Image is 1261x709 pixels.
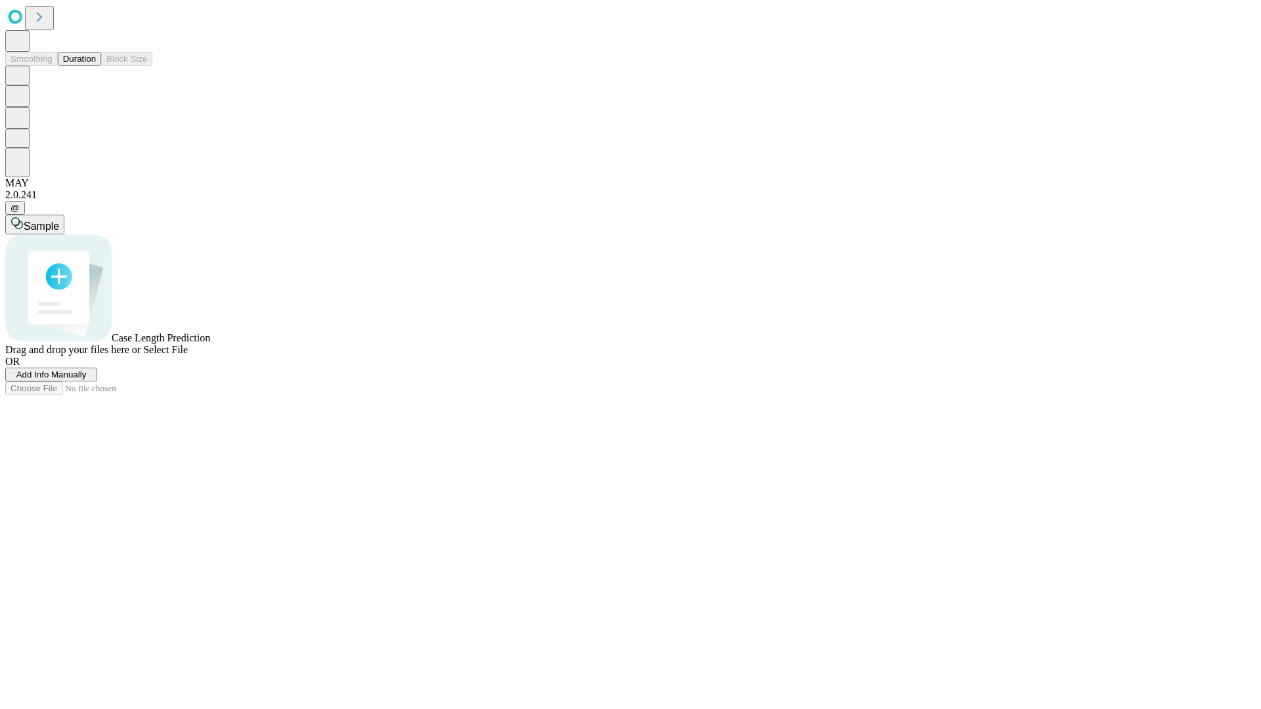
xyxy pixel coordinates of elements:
[58,52,101,66] button: Duration
[5,52,58,66] button: Smoothing
[5,356,20,367] span: OR
[5,201,25,215] button: @
[5,368,97,381] button: Add Info Manually
[16,370,87,379] span: Add Info Manually
[112,332,210,343] span: Case Length Prediction
[5,189,1256,201] div: 2.0.241
[24,221,59,232] span: Sample
[5,177,1256,189] div: MAY
[5,344,141,355] span: Drag and drop your files here or
[11,203,20,213] span: @
[101,52,152,66] button: Block Size
[5,215,64,234] button: Sample
[143,344,188,355] span: Select File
